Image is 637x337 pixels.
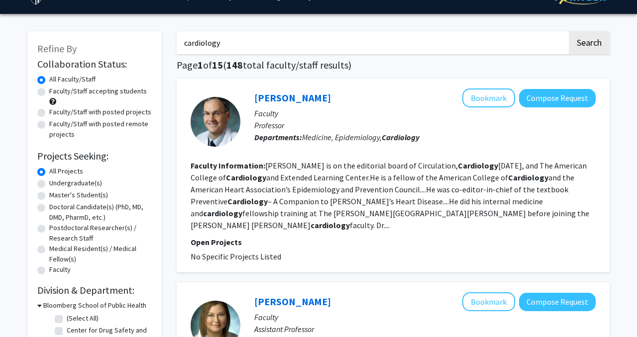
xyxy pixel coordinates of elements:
[462,88,515,107] button: Add Roger Blumenthal to Bookmarks
[49,264,71,275] label: Faculty
[203,208,242,218] b: cardiology
[198,59,203,71] span: 1
[458,161,498,170] b: Cardiology
[254,107,596,119] p: Faculty
[254,91,331,104] a: [PERSON_NAME]
[226,172,266,182] b: Cardiology
[254,132,302,142] b: Departments:
[177,31,567,54] input: Search Keywords
[37,42,77,55] span: Refine By
[49,166,83,176] label: All Projects
[49,119,152,140] label: Faculty/Staff with posted remote projects
[226,59,243,71] span: 148
[49,74,96,84] label: All Faculty/Staff
[37,58,152,70] h2: Collaboration Status:
[302,132,420,142] span: Medicine, Epidemiology,
[7,292,42,330] iframe: Chat
[311,220,350,230] b: cardiology
[177,59,610,71] h1: Page of ( total faculty/staff results)
[254,323,596,335] p: Assistant Professor
[227,196,268,206] b: Cardiology
[254,119,596,131] p: Professor
[37,284,152,296] h2: Division & Department:
[37,150,152,162] h2: Projects Seeking:
[191,161,589,230] fg-read-more: [PERSON_NAME] is on the editorial board of Circulation, [DATE], and The American College of and E...
[49,190,108,200] label: Master's Student(s)
[462,292,515,311] button: Add Stacey Schott to Bookmarks
[49,244,152,264] label: Medical Resident(s) / Medical Fellow(s)
[382,132,420,142] b: Cardiology
[569,31,610,54] button: Search
[519,293,596,311] button: Compose Request to Stacey Schott
[191,236,596,248] p: Open Projects
[49,178,102,188] label: Undergraduate(s)
[254,311,596,323] p: Faculty
[49,223,152,244] label: Postdoctoral Researcher(s) / Research Staff
[191,252,281,261] span: No Specific Projects Listed
[49,86,147,96] label: Faculty/Staff accepting students
[49,107,151,117] label: Faculty/Staff with posted projects
[254,295,331,308] a: [PERSON_NAME]
[212,59,223,71] span: 15
[43,300,146,311] h3: Bloomberg School of Public Health
[191,161,265,170] b: Faculty Information:
[49,202,152,223] label: Doctoral Candidate(s) (PhD, MD, DMD, PharmD, etc.)
[67,313,99,324] label: (Select All)
[508,172,548,182] b: Cardiology
[519,89,596,107] button: Compose Request to Roger Blumenthal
